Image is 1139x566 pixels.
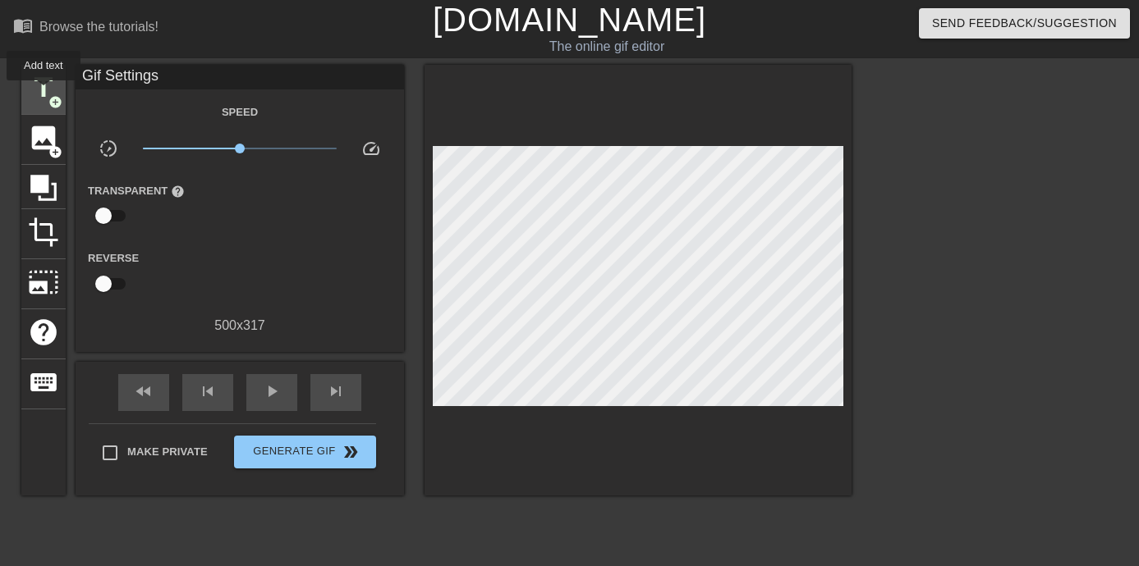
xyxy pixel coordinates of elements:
[39,20,158,34] div: Browse the tutorials!
[234,436,376,468] button: Generate Gif
[28,72,59,103] span: title
[433,2,706,38] a: [DOMAIN_NAME]
[48,95,62,109] span: add_circle
[134,381,154,401] span: fast_rewind
[28,367,59,398] span: keyboard
[28,317,59,348] span: help
[198,381,218,401] span: skip_previous
[28,267,59,298] span: photo_size_select_large
[28,122,59,153] span: image
[88,183,185,199] label: Transparent
[341,442,361,462] span: double_arrow
[13,16,33,35] span: menu_book
[932,13,1117,34] span: Send Feedback/Suggestion
[326,381,346,401] span: skip_next
[171,185,185,199] span: help
[361,139,381,158] span: speed
[48,145,62,159] span: add_circle
[76,65,404,89] div: Gif Settings
[99,139,118,158] span: slow_motion_video
[13,16,158,41] a: Browse the tutorials!
[222,104,258,121] label: Speed
[127,444,208,460] span: Make Private
[241,442,370,462] span: Generate Gif
[919,8,1130,39] button: Send Feedback/Suggestion
[262,381,282,401] span: play_arrow
[88,250,139,267] label: Reverse
[28,217,59,248] span: crop
[76,316,404,335] div: 500 x 317
[388,37,825,57] div: The online gif editor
